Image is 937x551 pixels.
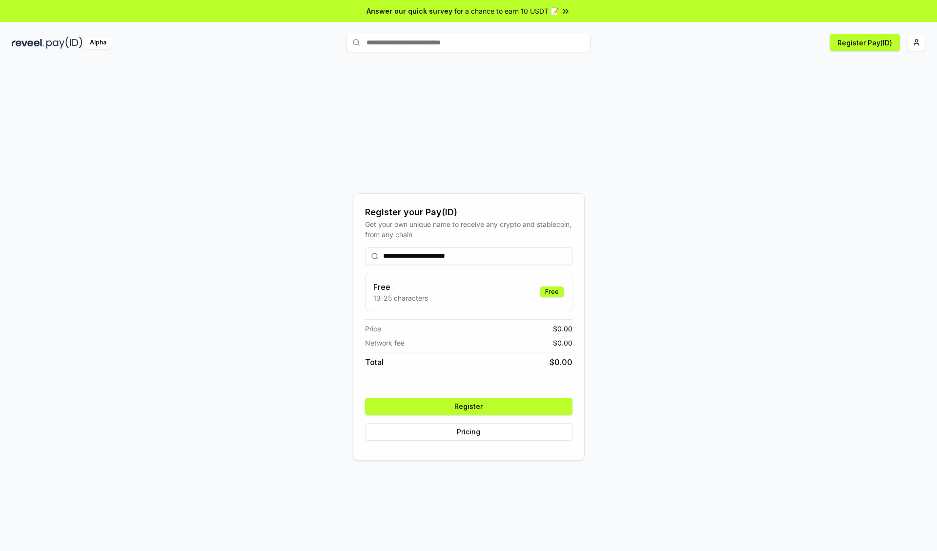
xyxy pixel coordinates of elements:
[365,356,384,368] span: Total
[365,219,572,240] div: Get your own unique name to receive any crypto and stablecoin, from any chain
[365,423,572,441] button: Pricing
[373,293,428,303] p: 13-25 characters
[46,37,82,49] img: pay_id
[365,338,405,348] span: Network fee
[367,6,452,16] span: Answer our quick survey
[830,34,900,51] button: Register Pay(ID)
[540,286,564,297] div: Free
[365,205,572,219] div: Register your Pay(ID)
[365,324,381,334] span: Price
[12,37,44,49] img: reveel_dark
[550,356,572,368] span: $ 0.00
[454,6,559,16] span: for a chance to earn 10 USDT 📝
[553,324,572,334] span: $ 0.00
[373,281,428,293] h3: Free
[84,37,112,49] div: Alpha
[553,338,572,348] span: $ 0.00
[365,398,572,415] button: Register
